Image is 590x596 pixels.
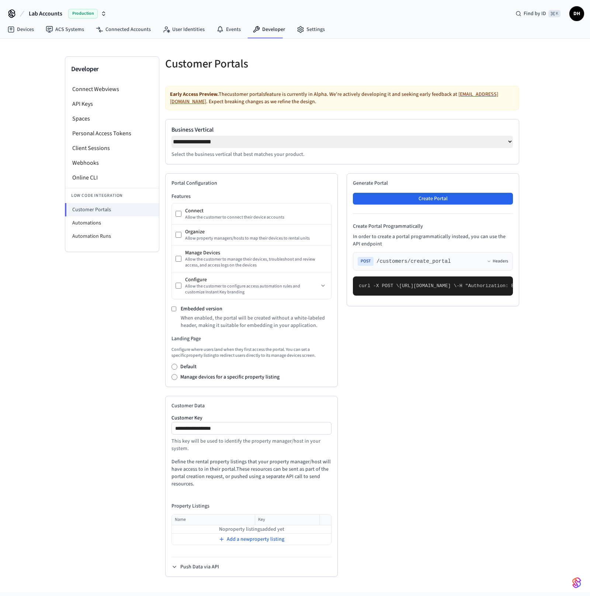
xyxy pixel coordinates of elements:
[180,363,197,370] label: Default
[171,193,332,200] h3: Features
[171,125,513,134] label: Business Vertical
[65,111,159,126] li: Spaces
[487,258,508,264] button: Headers
[255,515,319,525] th: Key
[185,236,327,241] div: Allow property managers/hosts to map their devices to rental units
[181,314,332,329] p: When enabled, the portal will be created without a white-labeled header, making it suitable for e...
[171,402,332,409] h2: Customer Data
[548,10,560,17] span: ⌘ K
[65,216,159,230] li: Automations
[170,91,498,105] a: [EMAIL_ADDRESS][DOMAIN_NAME]
[510,7,566,20] div: Find by ID⌘ K
[172,525,331,534] td: No property listings added yet
[247,23,291,36] a: Developer
[570,7,583,20] span: DH
[65,141,159,156] li: Client Sessions
[185,215,327,220] div: Allow the customer to connect their device accounts
[171,415,332,421] label: Customer Key
[170,91,219,98] strong: Early Access Preview.
[185,276,319,283] div: Configure
[353,180,513,187] h2: Generate Portal
[90,23,157,36] a: Connected Accounts
[172,515,255,525] th: Name
[376,258,451,265] span: /customers/create_portal
[569,6,584,21] button: DH
[180,373,280,381] label: Manage devices for a specific property listing
[171,502,332,510] h4: Property Listings
[358,257,374,266] span: POST
[211,23,247,36] a: Events
[359,283,399,289] span: curl -X POST \
[185,249,327,257] div: Manage Devices
[185,228,327,236] div: Organize
[353,193,513,205] button: Create Portal
[171,347,332,359] p: Configure where users land when they first access the portal. You can set a specific property lis...
[171,563,219,571] button: Push Data via API
[185,207,327,215] div: Connect
[171,438,332,452] p: This key will be used to identify the property manager/host in your system.
[165,56,338,72] h5: Customer Portals
[65,97,159,111] li: API Keys
[227,536,284,543] span: Add a new property listing
[171,151,513,158] p: Select the business vertical that best matches your product.
[65,82,159,97] li: Connect Webviews
[181,305,222,313] label: Embedded version
[171,458,332,488] p: Define the rental property listings that your property manager/host will have access to in their ...
[71,64,153,74] h3: Developer
[65,203,159,216] li: Customer Portals
[572,577,581,589] img: SeamLogoGradient.69752ec5.svg
[165,86,519,110] div: The customer portals feature is currently in Alpha. We're actively developing it and seeking earl...
[171,180,332,187] h2: Portal Configuration
[524,10,546,17] span: Find by ID
[29,9,62,18] span: Lab Accounts
[185,257,327,268] div: Allow the customer to manage their devices, troubleshoot and review access, and access logs on th...
[65,170,159,185] li: Online CLI
[68,9,98,18] span: Production
[1,23,40,36] a: Devices
[65,188,159,203] li: Low Code Integration
[291,23,331,36] a: Settings
[171,335,332,342] h3: Landing Page
[399,283,457,289] span: [URL][DOMAIN_NAME] \
[40,23,90,36] a: ACS Systems
[65,126,159,141] li: Personal Access Tokens
[353,233,513,248] p: In order to create a portal programmatically instead, you can use the API endpoint
[353,223,513,230] h4: Create Portal Programmatically
[65,230,159,243] li: Automation Runs
[185,283,319,295] div: Allow the customer to configure access automation rules and customize Instant Key branding
[65,156,159,170] li: Webhooks
[157,23,211,36] a: User Identities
